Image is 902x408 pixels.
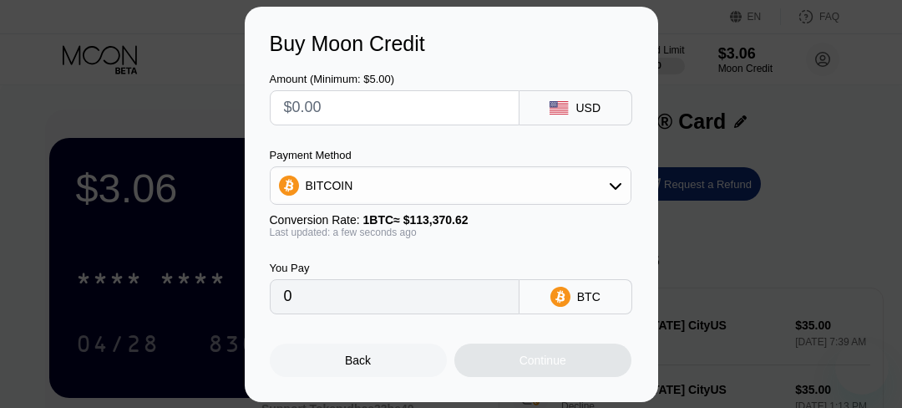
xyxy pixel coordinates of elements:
div: BITCOIN [306,179,353,192]
div: Back [345,354,371,367]
div: Payment Method [270,149,631,161]
div: Buy Moon Credit [270,32,633,56]
div: Back [270,344,447,377]
iframe: Button to launch messaging window [835,341,889,395]
div: USD [575,101,600,115]
div: BITCOIN [271,169,631,202]
div: Last updated: a few seconds ago [270,227,631,238]
div: Amount (Minimum: $5.00) [270,73,519,85]
div: Conversion Rate: [270,213,631,227]
input: $0.00 [284,91,505,125]
div: You Pay [270,262,519,274]
div: BTC [577,290,600,303]
span: 1 BTC ≈ $113,370.62 [363,213,469,227]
